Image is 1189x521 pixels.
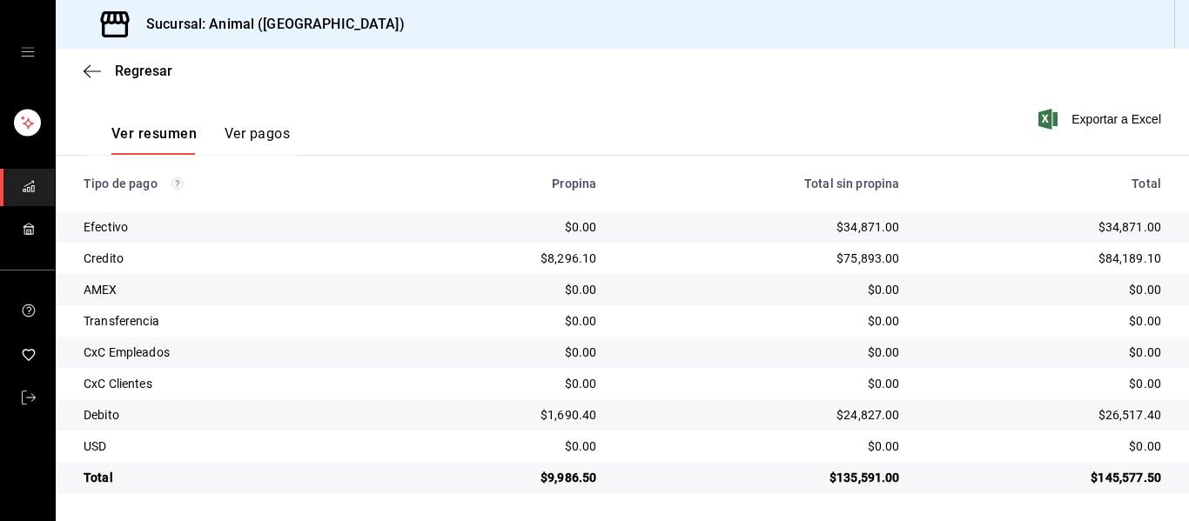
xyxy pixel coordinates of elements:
[624,218,899,236] div: $34,871.00
[418,375,596,392] div: $0.00
[928,218,1161,236] div: $34,871.00
[115,63,172,79] span: Regresar
[418,281,596,298] div: $0.00
[624,312,899,330] div: $0.00
[84,250,390,267] div: Credito
[132,14,405,35] h3: Sucursal: Animal ([GEOGRAPHIC_DATA])
[84,406,390,424] div: Debito
[624,177,899,190] div: Total sin propina
[84,63,172,79] button: Regresar
[928,469,1161,486] div: $145,577.50
[418,218,596,236] div: $0.00
[84,218,390,236] div: Efectivo
[624,250,899,267] div: $75,893.00
[84,344,390,361] div: CxC Empleados
[84,375,390,392] div: CxC Clientes
[624,406,899,424] div: $24,827.00
[928,344,1161,361] div: $0.00
[928,312,1161,330] div: $0.00
[624,438,899,455] div: $0.00
[418,250,596,267] div: $8,296.10
[418,406,596,424] div: $1,690.40
[928,281,1161,298] div: $0.00
[84,312,390,330] div: Transferencia
[84,281,390,298] div: AMEX
[928,438,1161,455] div: $0.00
[928,250,1161,267] div: $84,189.10
[418,344,596,361] div: $0.00
[624,281,899,298] div: $0.00
[1042,109,1161,130] button: Exportar a Excel
[84,469,390,486] div: Total
[21,45,35,59] button: open drawer
[418,312,596,330] div: $0.00
[84,438,390,455] div: USD
[928,406,1161,424] div: $26,517.40
[171,177,184,190] svg: Los pagos realizados con Pay y otras terminales son montos brutos.
[418,469,596,486] div: $9,986.50
[624,375,899,392] div: $0.00
[111,125,290,155] div: navigation tabs
[418,438,596,455] div: $0.00
[624,469,899,486] div: $135,591.00
[84,177,390,190] div: Tipo de pago
[928,375,1161,392] div: $0.00
[624,344,899,361] div: $0.00
[928,177,1161,190] div: Total
[418,177,596,190] div: Propina
[225,125,290,155] button: Ver pagos
[111,125,197,155] button: Ver resumen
